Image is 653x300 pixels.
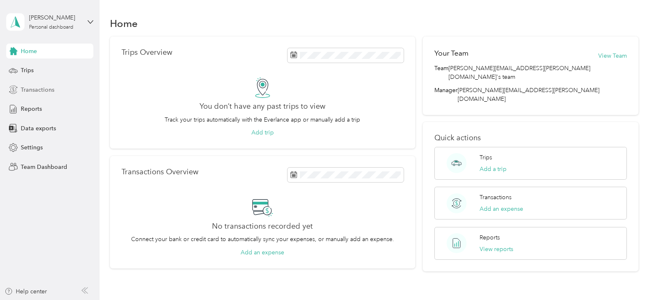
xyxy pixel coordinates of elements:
span: Data exports [21,124,56,133]
span: Reports [21,105,42,113]
p: Track your trips automatically with the Everlance app or manually add a trip [165,115,360,124]
span: Settings [21,143,43,152]
iframe: Everlance-gr Chat Button Frame [607,254,653,300]
p: Quick actions [434,134,627,142]
p: Reports [480,233,500,242]
h1: Home [110,19,138,28]
span: Home [21,47,37,56]
button: Help center [5,287,47,296]
button: Add trip [251,128,274,137]
button: View Team [598,51,627,60]
button: Add a trip [480,165,507,173]
span: Trips [21,66,34,75]
span: Team Dashboard [21,163,67,171]
p: Connect your bank or credit card to automatically sync your expenses, or manually add an expense. [131,235,394,244]
h2: No transactions recorded yet [212,222,313,231]
span: Transactions [21,85,54,94]
div: Personal dashboard [29,25,73,30]
span: Team [434,64,448,81]
div: [PERSON_NAME] [29,13,81,22]
h2: You don’t have any past trips to view [200,102,325,111]
p: Transactions [480,193,512,202]
span: [PERSON_NAME][EMAIL_ADDRESS][PERSON_NAME][DOMAIN_NAME] [458,87,599,102]
span: Manager [434,86,458,103]
p: Transactions Overview [122,168,198,176]
p: Trips [480,153,492,162]
button: View reports [480,245,513,254]
h2: Your Team [434,48,468,59]
button: Add an expense [241,248,284,257]
button: Add an expense [480,205,523,213]
p: Trips Overview [122,48,172,57]
span: [PERSON_NAME][EMAIL_ADDRESS][PERSON_NAME][DOMAIN_NAME]'s team [448,64,627,81]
